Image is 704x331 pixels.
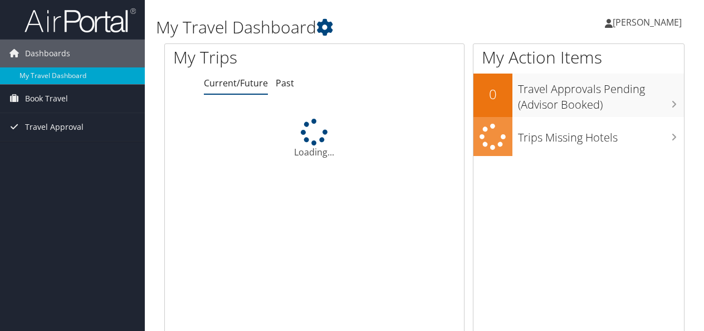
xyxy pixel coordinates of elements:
a: Trips Missing Hotels [473,117,684,157]
h3: Travel Approvals Pending (Advisor Booked) [518,76,684,113]
a: Past [276,77,294,89]
a: 0Travel Approvals Pending (Advisor Booked) [473,74,684,116]
img: airportal-logo.png [25,7,136,33]
a: Current/Future [204,77,268,89]
span: [PERSON_NAME] [613,16,682,28]
h3: Trips Missing Hotels [518,124,684,145]
span: Travel Approval [25,113,84,141]
h1: My Trips [173,46,331,69]
div: Loading... [165,119,464,159]
span: Dashboards [25,40,70,67]
a: [PERSON_NAME] [605,6,693,39]
span: Book Travel [25,85,68,113]
h2: 0 [473,85,512,104]
h1: My Action Items [473,46,684,69]
h1: My Travel Dashboard [156,16,514,39]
